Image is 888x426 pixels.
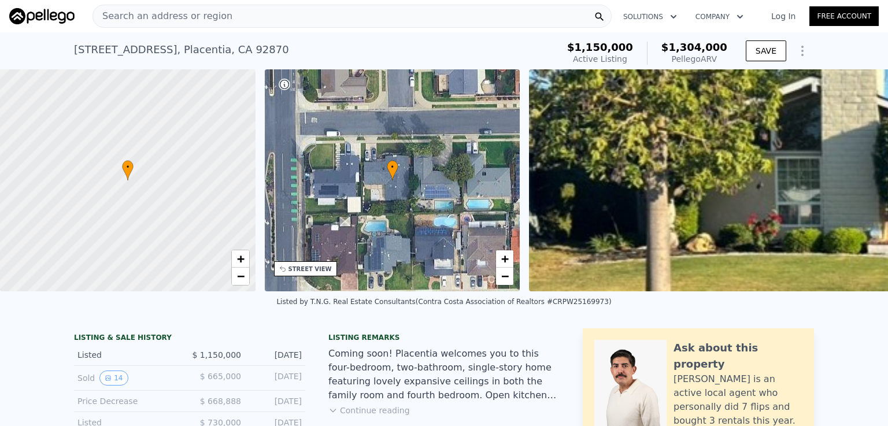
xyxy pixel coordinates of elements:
div: Listing remarks [328,333,560,342]
div: • [122,160,134,180]
div: [STREET_ADDRESS] , Placentia , CA 92870 [74,42,289,58]
a: Zoom in [232,250,249,268]
span: • [122,162,134,172]
button: SAVE [746,40,786,61]
span: • [387,162,398,172]
span: $ 665,000 [200,372,241,381]
button: View historical data [99,371,128,386]
div: Pellego ARV [661,53,727,65]
button: Show Options [791,39,814,62]
button: Company [686,6,753,27]
div: STREET VIEW [288,265,332,273]
button: Solutions [614,6,686,27]
span: $ 1,150,000 [192,350,241,360]
span: + [501,251,509,266]
img: Pellego [9,8,75,24]
div: [DATE] [250,371,302,386]
div: Listed [77,349,180,361]
span: − [236,269,244,283]
span: $ 668,888 [200,397,241,406]
span: $1,304,000 [661,41,727,53]
a: Zoom in [496,250,513,268]
div: Listed by T.N.G. Real Estate Consultants (Contra Costa Association of Realtors #CRPW25169973) [276,298,611,306]
div: Ask about this property [674,340,802,372]
a: Zoom out [232,268,249,285]
span: Active Listing [573,54,627,64]
div: Price Decrease [77,395,180,407]
button: Continue reading [328,405,410,416]
span: + [236,251,244,266]
div: Coming soon! Placentia welcomes you to this four-bedroom, two-bathroom, single-story home featuri... [328,347,560,402]
span: Search an address or region [93,9,232,23]
div: [DATE] [250,395,302,407]
a: Free Account [809,6,879,26]
div: Sold [77,371,180,386]
div: • [387,160,398,180]
div: [DATE] [250,349,302,361]
a: Zoom out [496,268,513,285]
span: − [501,269,509,283]
a: Log In [757,10,809,22]
div: LISTING & SALE HISTORY [74,333,305,344]
span: $1,150,000 [567,41,633,53]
